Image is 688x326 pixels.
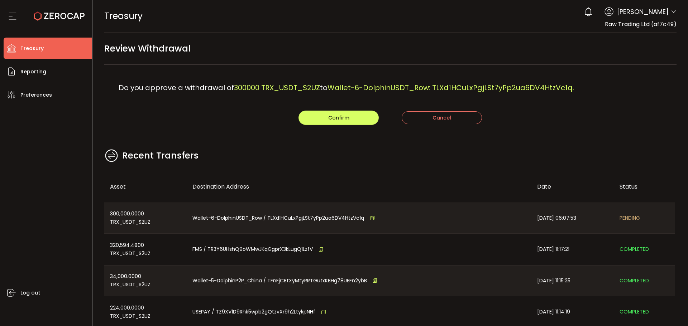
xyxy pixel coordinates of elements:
span: Wallet-6-DolphinUSDT_Row: TLXd1HCuLxPgjLSt7yPp2ua6DV4HtzVc1q. [328,83,574,93]
span: Wallet-6-DolphinUSDT_Row / TLXd1HCuLxPgjLSt7yPp2ua6DV4HtzVc1q [192,214,364,222]
span: Reporting [20,67,46,77]
div: Asset [104,183,187,191]
iframe: Chat Widget [652,292,688,326]
span: Treasury [20,43,44,54]
div: Date [531,183,614,191]
button: Confirm [298,111,379,125]
span: USEPAY / TZ9XV1D9Rhk5wpb2gQtzvXr9h2LtykpNHf [192,308,315,316]
span: Confirm [328,114,349,121]
div: Destination Address [187,183,531,191]
span: Preferences [20,90,52,100]
span: FMS / TR3Y6UHshQ9oWMwJKqGgprX3kLugQ1LzfV [192,245,313,253]
div: 300,000.0000 TRX_USDT_S2UZ [104,203,187,234]
span: 300000 TRX_USDT_S2UZ [234,83,320,93]
button: Cancel [402,111,482,124]
span: COMPLETED [620,245,649,253]
span: Do you approve a withdrawal of [119,83,234,93]
span: Recent Transfers [122,149,199,162]
span: Log out [20,288,40,298]
span: Wallet-5-DolphinP2P_China / TFnFjCBtXyMtyRRTGutxKBHg78UEFn2ybB [192,277,367,285]
span: to [320,83,328,93]
div: [DATE] 06:07:53 [531,203,614,234]
div: [DATE] 11:15:25 [531,266,614,296]
span: PENDING [620,214,640,222]
span: Treasury [104,10,143,22]
span: COMPLETED [620,308,649,316]
span: Review Withdrawal [104,40,191,57]
div: Status [614,183,675,191]
div: 34,000.0000 TRX_USDT_S2UZ [104,266,187,296]
span: Raw Trading Ltd (af7c49) [605,20,677,28]
div: [DATE] 11:17:21 [531,234,614,265]
span: COMPLETED [620,277,649,285]
div: 320,594.4800 TRX_USDT_S2UZ [104,234,187,265]
span: Cancel [433,114,451,121]
span: [PERSON_NAME] [617,7,669,16]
